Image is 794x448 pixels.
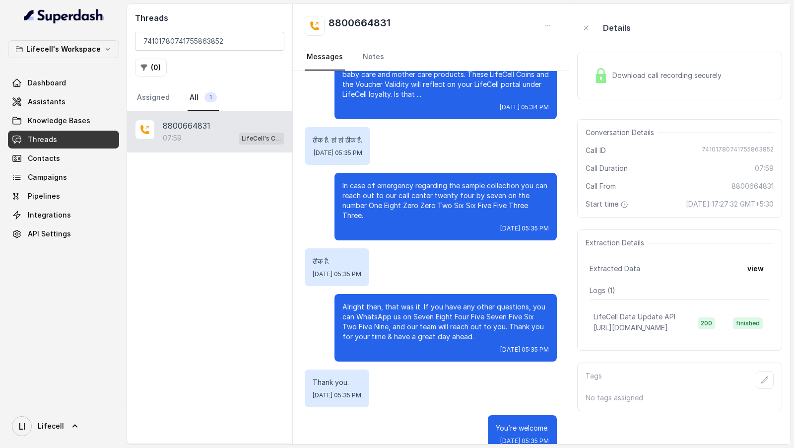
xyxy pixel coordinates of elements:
[361,44,386,71] a: Notes
[741,260,770,278] button: view
[24,8,104,24] img: light.svg
[204,92,217,102] span: 1
[702,146,774,155] span: 74101780741755863852
[28,78,66,88] span: Dashboard
[586,199,630,209] span: Start time
[586,238,648,248] span: Extraction Details
[38,421,64,431] span: Lifecell
[594,68,608,83] img: Lock Icon
[8,206,119,224] a: Integrations
[8,168,119,186] a: Campaigns
[342,302,549,342] p: Alright then, that was it. If you have any other questions, you can WhatsApp us on Seven Eight Fo...
[8,40,119,58] button: Lifecell's Workspace
[8,412,119,440] a: Lifecell
[586,371,602,389] p: Tags
[586,146,606,155] span: Call ID
[586,128,658,138] span: Conversation Details
[586,393,774,403] p: No tags assigned
[500,224,549,232] span: [DATE] 05:35 PM
[163,133,182,143] p: 07:59
[586,163,628,173] span: Call Duration
[698,317,715,329] span: 200
[500,103,549,111] span: [DATE] 05:34 PM
[313,270,361,278] span: [DATE] 05:35 PM
[342,181,549,221] p: In case of emergency regarding the sample collection you can reach out to our call center twenty ...
[500,437,549,445] span: [DATE] 05:35 PM
[603,22,631,34] p: Details
[731,181,774,191] span: 8800664831
[135,84,284,111] nav: Tabs
[313,256,361,266] p: ठीक है.
[135,84,172,111] a: Assigned
[135,59,167,76] button: (0)
[28,172,67,182] span: Campaigns
[26,43,101,55] p: Lifecell's Workspace
[586,181,616,191] span: Call From
[594,323,668,332] span: [URL][DOMAIN_NAME]
[314,149,362,157] span: [DATE] 05:35 PM
[590,286,770,296] p: Logs ( 1 )
[163,120,210,132] p: 8800664831
[305,44,557,71] nav: Tabs
[313,135,362,145] p: ठीक है. हां हां ठीक है.
[755,163,774,173] span: 07:59
[8,74,119,92] a: Dashboard
[28,97,66,107] span: Assistants
[590,264,640,274] span: Extracted Data
[329,16,391,36] h2: 8800664831
[313,377,361,387] p: Thank you.
[28,153,60,163] span: Contacts
[305,44,345,71] a: Messages
[135,32,284,51] input: Search by Call ID or Phone Number
[8,93,119,111] a: Assistants
[28,116,90,126] span: Knowledge Bases
[496,423,549,433] p: You’re welcome.
[8,131,119,149] a: Threads
[28,135,57,145] span: Threads
[28,191,60,201] span: Pipelines
[8,187,119,205] a: Pipelines
[19,421,25,432] text: LI
[8,225,119,243] a: API Settings
[135,12,284,24] h2: Threads
[733,317,763,329] span: finished
[28,229,71,239] span: API Settings
[313,391,361,399] span: [DATE] 05:35 PM
[8,112,119,130] a: Knowledge Bases
[28,210,71,220] span: Integrations
[686,199,774,209] span: [DATE] 17:27:32 GMT+5:30
[612,71,726,80] span: Download call recording securely
[594,312,675,322] p: LifeCell Data Update API
[8,149,119,167] a: Contacts
[242,134,281,144] p: LifeCell's Call Assistant
[188,84,219,111] a: All1
[500,346,549,354] span: [DATE] 05:35 PM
